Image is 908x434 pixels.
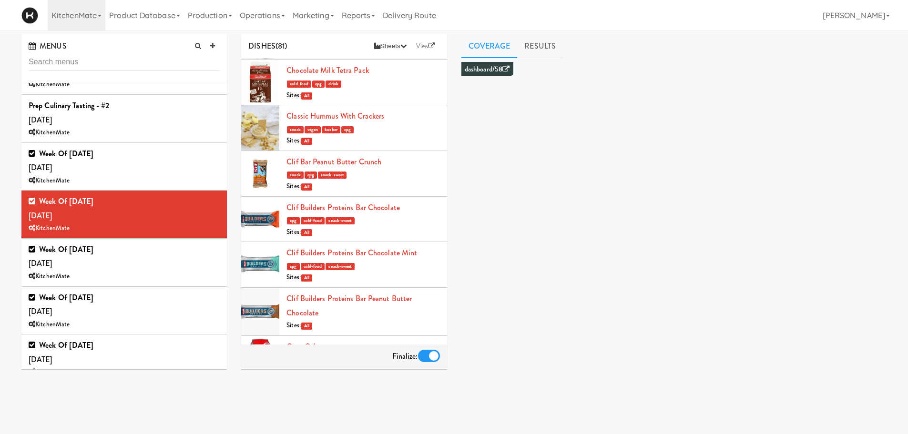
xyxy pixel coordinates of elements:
span: kosher [322,126,340,133]
span: cpg [305,172,317,179]
span: cold-food [301,217,325,224]
div: KitchenMate [29,175,220,187]
span: All [301,229,312,236]
li: Week of [DATE][DATE]KitchenMate [21,334,227,383]
a: Classic Hummus With Crackers [286,111,384,121]
b: Week of [DATE] [39,244,93,255]
span: [DATE] [29,196,94,221]
span: [DATE] [29,100,110,125]
span: snack [287,126,304,133]
a: Clif Builders proteins Bar Chocolate [286,202,400,213]
img: Micromart [21,7,38,24]
b: Week of [DATE] [39,292,93,303]
input: Search menus [29,53,220,71]
li: Prep Culinary Tasting - #2[DATE]KitchenMate [21,95,227,143]
li: Week of [DATE][DATE]KitchenMate [21,143,227,191]
a: View [411,39,440,53]
li: Week of [DATE][DATE]KitchenMate [21,287,227,335]
span: cpg [312,81,325,88]
span: [DATE] [29,244,94,269]
div: Sites: [286,226,439,238]
div: Sites: [286,272,439,283]
span: cpg [287,217,299,224]
a: Clif Builders proteins Bar Peanut Butter Chocolate [286,293,412,318]
span: All [301,138,312,145]
b: Week of [DATE] [39,340,93,351]
span: MENUS [29,40,67,51]
div: Sites: [286,181,439,192]
span: (81) [275,40,287,51]
a: dashboard/58 [465,64,510,74]
b: Week of [DATE] [39,148,93,159]
b: Week of [DATE] [39,196,93,207]
button: Sheets [369,39,411,53]
div: Sites: [286,135,439,147]
span: [DATE] [29,292,94,317]
span: drink [326,81,341,88]
span: Finalize: [392,351,418,362]
span: All [301,274,312,282]
div: KitchenMate [29,79,220,91]
span: [DATE] [29,148,94,173]
a: Coverage [461,34,518,58]
span: vegan [305,126,321,133]
a: Results [517,34,563,58]
b: Prep Culinary Tasting - #2 [29,100,110,111]
div: KitchenMate [29,366,220,378]
span: [DATE] [29,340,94,365]
span: cold-food [287,81,311,88]
div: KitchenMate [29,319,220,331]
span: snack-sweet [326,217,354,224]
a: Coca Cola [286,341,319,352]
span: cpg [341,126,354,133]
div: KitchenMate [29,222,220,234]
div: KitchenMate [29,127,220,139]
span: All [301,323,312,330]
div: Sites: [286,320,439,332]
a: Chocolate Milk Tetra Pack [286,65,369,76]
span: snack [287,172,304,179]
li: Week of [DATE][DATE]KitchenMate [21,239,227,287]
a: Clif Builders proteins Bar Chocolate Mint [286,247,417,258]
a: Clif Bar Peanut Butter Crunch [286,156,381,167]
span: All [301,92,312,100]
span: snack-sweet [326,263,354,270]
span: DISHES [248,40,275,51]
span: cpg [287,263,299,270]
span: cold-food [301,263,325,270]
span: All [301,183,312,191]
div: Sites: [286,90,439,101]
li: Week of [DATE][DATE]KitchenMate [21,191,227,239]
div: KitchenMate [29,271,220,283]
span: snack-sweet [318,172,347,179]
